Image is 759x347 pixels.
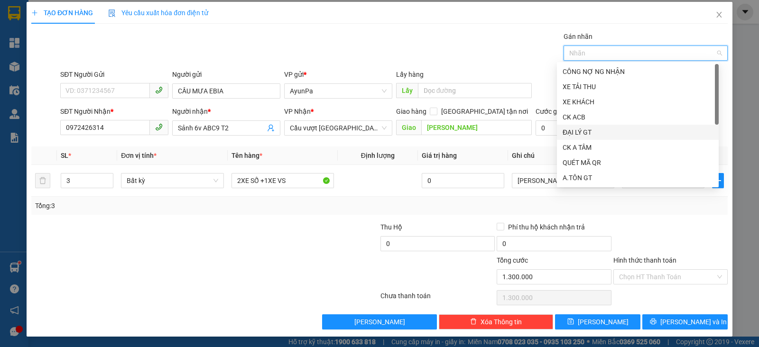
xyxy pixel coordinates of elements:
[231,152,262,159] span: Tên hàng
[557,155,719,170] div: QUÉT MÃ QR
[61,152,68,159] span: SL
[557,64,719,79] div: CÔNG NỢ NG NHẬN
[508,146,618,165] th: Ghi chú
[231,173,334,188] input: VD: Bàn, Ghế
[563,66,713,77] div: CÔNG NỢ NG NHẬN
[557,170,719,185] div: A.TÔN GT
[127,173,218,188] span: Bất kỳ
[563,173,713,183] div: A.TÔN GT
[437,106,532,117] span: [GEOGRAPHIC_DATA] tận nơi
[557,94,719,110] div: XE KHÁCH
[557,125,719,140] div: ĐẠI LÝ GT
[31,9,93,17] span: TẠO ĐƠN HÀNG
[172,69,280,80] div: Người gửi
[108,9,208,17] span: Yêu cầu xuất hóa đơn điện tử
[108,9,116,17] img: icon
[35,173,50,188] button: delete
[557,140,719,155] div: CK A TÂM
[35,201,294,211] div: Tổng: 3
[613,256,676,264] label: Hình thức thanh toán
[715,11,723,18] span: close
[706,2,732,28] button: Close
[578,317,629,327] span: [PERSON_NAME]
[536,120,616,136] input: Cước giao hàng
[439,314,553,329] button: deleteXóa Thông tin
[564,33,592,40] label: Gán nhãn
[121,152,157,159] span: Đơn vị tính
[563,112,713,122] div: CK ACB
[31,9,38,16] span: plus
[504,222,589,232] span: Phí thu hộ khách nhận trả
[322,314,436,329] button: [PERSON_NAME]
[379,291,496,307] div: Chưa thanh toán
[396,108,426,115] span: Giao hàng
[290,121,387,135] span: Cầu vượt Bình Phước
[497,256,528,264] span: Tổng cước
[481,317,522,327] span: Xóa Thông tin
[421,120,532,135] input: Dọc đường
[563,97,713,107] div: XE KHÁCH
[557,79,719,94] div: XE TẢI THU
[396,71,424,78] span: Lấy hàng
[60,69,168,80] div: SĐT Người Gửi
[567,318,574,326] span: save
[60,106,168,117] div: SĐT Người Nhận
[422,173,504,188] input: 0
[422,152,457,159] span: Giá trị hàng
[290,84,387,98] span: AyunPa
[569,47,571,59] input: Gán nhãn
[354,317,405,327] span: [PERSON_NAME]
[563,157,713,168] div: QUÉT MÃ QR
[563,127,713,137] div: ĐẠI LÝ GT
[284,108,311,115] span: VP Nhận
[642,314,728,329] button: printer[PERSON_NAME] và In
[418,83,532,98] input: Dọc đường
[536,108,583,115] label: Cước giao hàng
[660,317,727,327] span: [PERSON_NAME] và In
[284,69,392,80] div: VP gửi
[563,82,713,92] div: XE TẢI THU
[396,83,418,98] span: Lấy
[563,142,713,153] div: CK A TÂM
[650,318,657,326] span: printer
[557,110,719,125] div: CK ACB
[155,123,163,131] span: phone
[396,120,421,135] span: Giao
[512,173,614,188] input: Ghi Chú
[361,152,395,159] span: Định lượng
[380,223,402,231] span: Thu Hộ
[172,106,280,117] div: Người nhận
[555,314,640,329] button: save[PERSON_NAME]
[470,318,477,326] span: delete
[155,86,163,94] span: phone
[267,124,275,132] span: user-add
